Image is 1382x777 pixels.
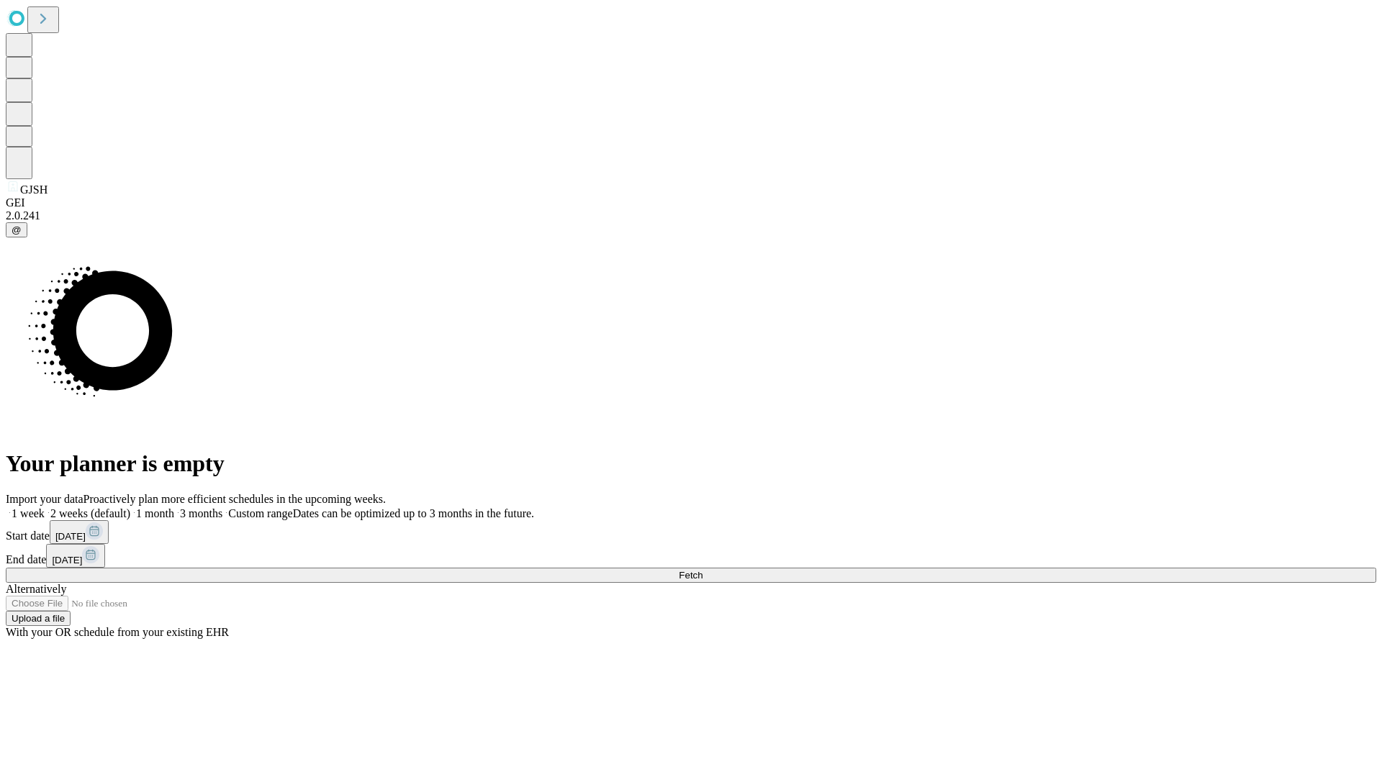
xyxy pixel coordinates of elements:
div: GEI [6,196,1376,209]
div: End date [6,544,1376,568]
button: [DATE] [50,520,109,544]
span: 3 months [180,507,222,519]
span: 2 weeks (default) [50,507,130,519]
span: Dates can be optimized up to 3 months in the future. [293,507,534,519]
button: Upload a file [6,611,71,626]
span: Proactively plan more efficient schedules in the upcoming weeks. [83,493,386,505]
span: GJSH [20,183,48,196]
button: [DATE] [46,544,105,568]
span: 1 month [136,507,174,519]
h1: Your planner is empty [6,450,1376,477]
span: 1 week [12,507,45,519]
span: Import your data [6,493,83,505]
div: 2.0.241 [6,209,1376,222]
div: Start date [6,520,1376,544]
span: [DATE] [52,555,82,565]
span: Custom range [228,507,292,519]
span: @ [12,224,22,235]
span: Alternatively [6,583,66,595]
span: With your OR schedule from your existing EHR [6,626,229,638]
button: @ [6,222,27,237]
button: Fetch [6,568,1376,583]
span: Fetch [679,570,703,581]
span: [DATE] [55,531,86,542]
